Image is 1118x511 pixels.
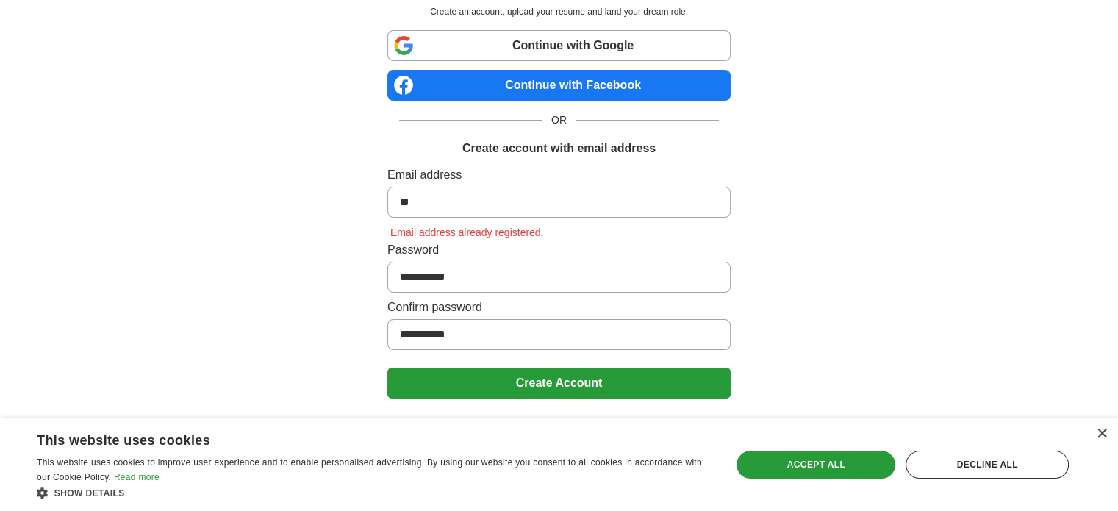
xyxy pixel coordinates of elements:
span: This website uses cookies to improve user experience and to enable personalised advertising. By u... [37,457,702,482]
a: Continue with Google [387,30,731,61]
label: Password [387,241,731,259]
div: Show details [37,485,711,500]
div: Decline all [906,451,1069,479]
label: Email address [387,166,731,184]
p: Create an account, upload your resume and land your dream role. [390,5,728,18]
span: Show details [54,488,125,499]
button: Create Account [387,368,731,399]
div: This website uses cookies [37,427,674,449]
h1: Create account with email address [462,140,656,157]
label: Confirm password [387,299,731,316]
span: Email address already registered. [387,226,547,238]
div: Close [1096,429,1107,440]
a: Read more, opens a new window [114,472,160,482]
a: Continue with Facebook [387,70,731,101]
span: OR [542,112,576,128]
div: Accept all [737,451,895,479]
